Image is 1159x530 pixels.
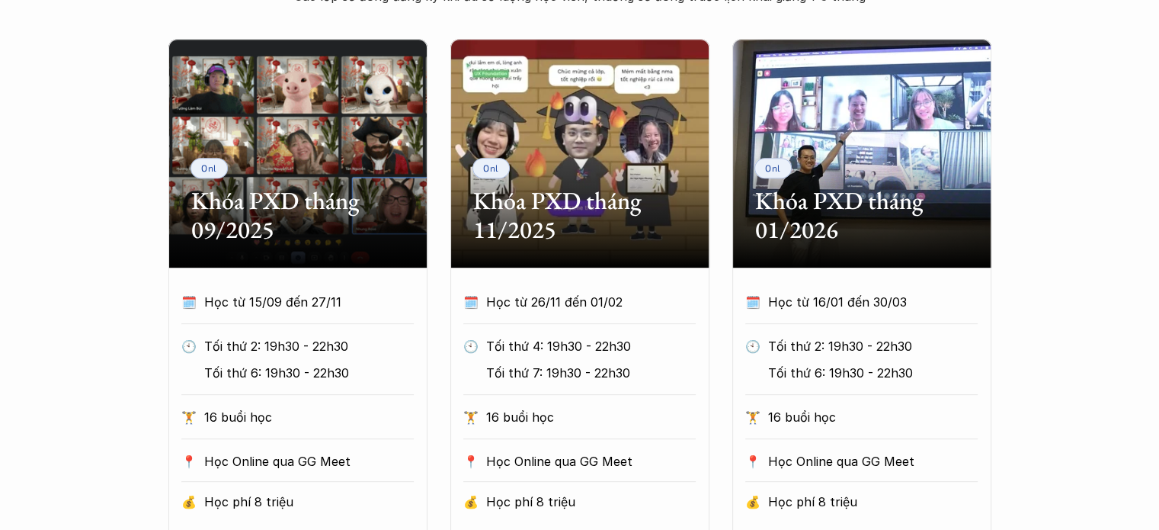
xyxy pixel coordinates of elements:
h2: Khóa PXD tháng 09/2025 [191,186,405,245]
p: Onl [483,162,499,173]
p: 💰 [463,490,479,513]
p: Tối thứ 2: 19h30 - 22h30 [768,335,978,358]
p: 🕙 [463,335,479,358]
p: 🗓️ [181,291,197,313]
p: 🏋️ [745,406,760,429]
p: Học phí 8 triệu [768,490,978,513]
p: 📍 [181,455,197,469]
p: 🕙 [181,335,197,358]
p: Học Online qua GG Meet [768,450,978,473]
p: Học Online qua GG Meet [204,450,414,473]
p: 📍 [463,455,479,469]
p: Học từ 15/09 đến 27/11 [204,291,386,313]
p: 🗓️ [463,291,479,313]
h2: Khóa PXD tháng 11/2025 [473,186,687,245]
p: 16 buổi học [768,406,978,429]
p: 📍 [745,455,760,469]
p: Học Online qua GG Meet [486,450,696,473]
p: Tối thứ 4: 19h30 - 22h30 [486,335,696,358]
p: 16 buổi học [486,406,696,429]
p: 🏋️ [463,406,479,429]
p: 💰 [745,490,760,513]
p: 🕙 [745,335,760,358]
p: Học phí 8 triệu [204,490,414,513]
p: Học từ 16/01 đến 30/03 [768,291,949,313]
h2: Khóa PXD tháng 01/2026 [755,186,969,245]
p: Tối thứ 6: 19h30 - 22h30 [204,361,414,384]
p: Tối thứ 6: 19h30 - 22h30 [768,361,978,384]
p: Onl [201,162,217,173]
p: Tối thứ 7: 19h30 - 22h30 [486,361,696,384]
p: 🗓️ [745,291,760,313]
p: Học từ 26/11 đến 01/02 [486,291,668,313]
p: Tối thứ 2: 19h30 - 22h30 [204,335,414,358]
p: Onl [765,162,781,173]
p: 16 buổi học [204,406,414,429]
p: 💰 [181,490,197,513]
p: Học phí 8 triệu [486,490,696,513]
p: 🏋️ [181,406,197,429]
